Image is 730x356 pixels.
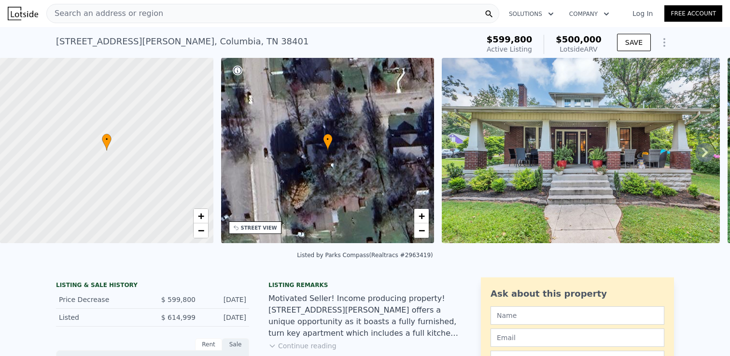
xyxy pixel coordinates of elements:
span: $599,800 [487,34,533,44]
span: • [323,135,333,144]
a: Log In [621,9,664,18]
input: Email [491,329,664,347]
div: LISTING & SALE HISTORY [56,281,249,291]
a: Free Account [664,5,722,22]
div: STREET VIEW [241,224,277,232]
div: [DATE] [203,313,246,322]
div: • [323,134,333,151]
div: Rent [195,338,222,351]
span: + [197,210,204,222]
div: Listing remarks [268,281,462,289]
button: Solutions [501,5,562,23]
button: Show Options [655,33,674,52]
button: Company [562,5,617,23]
a: Zoom out [414,223,429,238]
a: Zoom in [194,209,208,223]
div: [STREET_ADDRESS][PERSON_NAME] , Columbia , TN 38401 [56,35,309,48]
span: Search an address or region [47,8,163,19]
div: [DATE] [203,295,246,304]
button: SAVE [617,34,651,51]
span: $ 614,999 [161,314,196,321]
span: − [197,224,204,236]
div: Motivated Seller! Income producing property! [STREET_ADDRESS][PERSON_NAME] offers a unique opport... [268,293,462,339]
div: Lotside ARV [556,44,602,54]
img: Lotside [8,7,38,20]
img: Sale: 167291462 Parcel: 93318914 [442,58,720,243]
a: Zoom out [194,223,208,238]
span: $ 599,800 [161,296,196,303]
div: Listed [59,313,145,322]
div: Listed by Parks Compass (Realtracs #2963419) [297,252,433,259]
button: Continue reading [268,341,337,351]
a: Zoom in [414,209,429,223]
span: • [102,135,112,144]
div: Price Decrease [59,295,145,304]
div: • [102,134,112,151]
input: Name [491,306,664,325]
span: + [419,210,425,222]
div: Ask about this property [491,287,664,301]
div: Sale [222,338,249,351]
span: Active Listing [487,45,532,53]
span: − [419,224,425,236]
span: $500,000 [556,34,602,44]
